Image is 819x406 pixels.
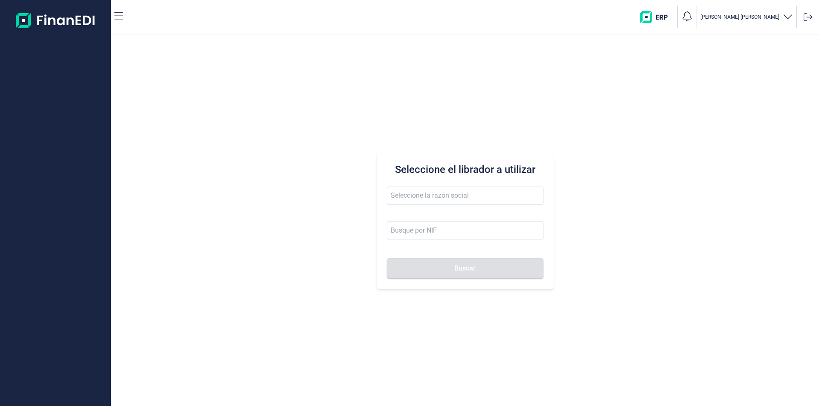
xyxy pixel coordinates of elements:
[16,7,96,34] img: Logo de aplicación
[387,222,543,239] input: Busque por NIF
[700,11,793,23] button: [PERSON_NAME] [PERSON_NAME]
[387,163,543,176] h3: Seleccione el librador a utilizar
[640,11,674,23] img: erp
[454,265,476,271] span: Buscar
[387,187,543,204] input: Seleccione la razón social
[387,258,543,279] button: Buscar
[700,14,779,20] p: [PERSON_NAME] [PERSON_NAME]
